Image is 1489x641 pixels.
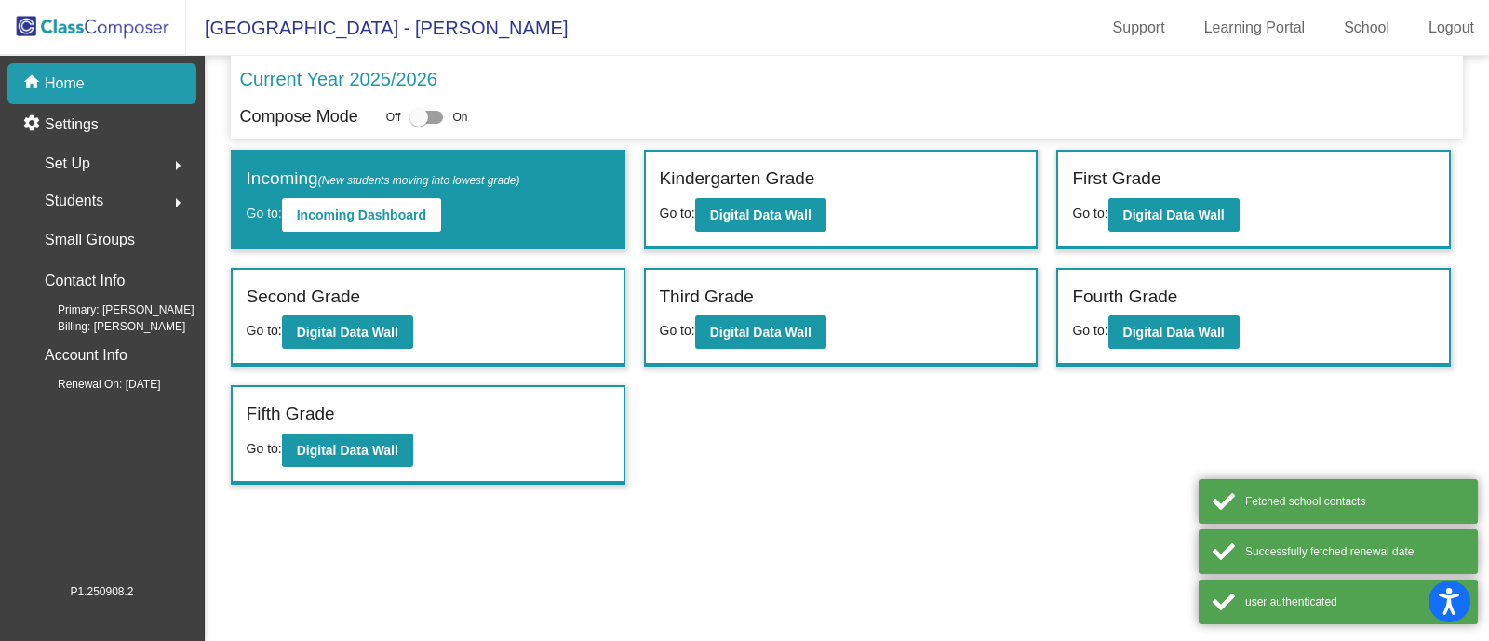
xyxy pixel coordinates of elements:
[1072,206,1107,220] span: Go to:
[247,206,282,220] span: Go to:
[452,109,467,126] span: On
[282,315,413,349] button: Digital Data Wall
[1245,493,1464,510] div: Fetched school contacts
[1245,594,1464,610] div: user authenticated
[297,207,426,222] b: Incoming Dashboard
[22,73,45,95] mat-icon: home
[247,284,361,311] label: Second Grade
[45,188,103,214] span: Students
[695,315,826,349] button: Digital Data Wall
[240,104,358,129] p: Compose Mode
[1123,207,1225,222] b: Digital Data Wall
[45,342,127,368] p: Account Info
[1108,198,1240,232] button: Digital Data Wall
[318,174,520,187] span: (New students moving into lowest grade)
[1072,323,1107,338] span: Go to:
[28,376,160,393] span: Renewal On: [DATE]
[1189,13,1321,43] a: Learning Portal
[247,441,282,456] span: Go to:
[22,114,45,136] mat-icon: settings
[28,301,195,318] span: Primary: [PERSON_NAME]
[386,109,401,126] span: Off
[695,198,826,232] button: Digital Data Wall
[240,65,437,93] p: Current Year 2025/2026
[660,323,695,338] span: Go to:
[45,268,125,294] p: Contact Info
[247,166,520,193] label: Incoming
[710,207,812,222] b: Digital Data Wall
[186,13,568,43] span: [GEOGRAPHIC_DATA] - [PERSON_NAME]
[1072,284,1177,311] label: Fourth Grade
[282,198,441,232] button: Incoming Dashboard
[297,443,398,458] b: Digital Data Wall
[282,434,413,467] button: Digital Data Wall
[247,401,335,428] label: Fifth Grade
[1098,13,1180,43] a: Support
[167,154,189,177] mat-icon: arrow_right
[28,318,185,335] span: Billing: [PERSON_NAME]
[247,323,282,338] span: Go to:
[45,114,99,136] p: Settings
[710,325,812,340] b: Digital Data Wall
[297,325,398,340] b: Digital Data Wall
[45,227,135,253] p: Small Groups
[1072,166,1160,193] label: First Grade
[1123,325,1225,340] b: Digital Data Wall
[45,73,85,95] p: Home
[1414,13,1489,43] a: Logout
[660,206,695,220] span: Go to:
[1329,13,1404,43] a: School
[660,284,754,311] label: Third Grade
[1245,543,1464,560] div: Successfully fetched renewal date
[167,192,189,214] mat-icon: arrow_right
[45,151,90,177] span: Set Up
[1108,315,1240,349] button: Digital Data Wall
[660,166,815,193] label: Kindergarten Grade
